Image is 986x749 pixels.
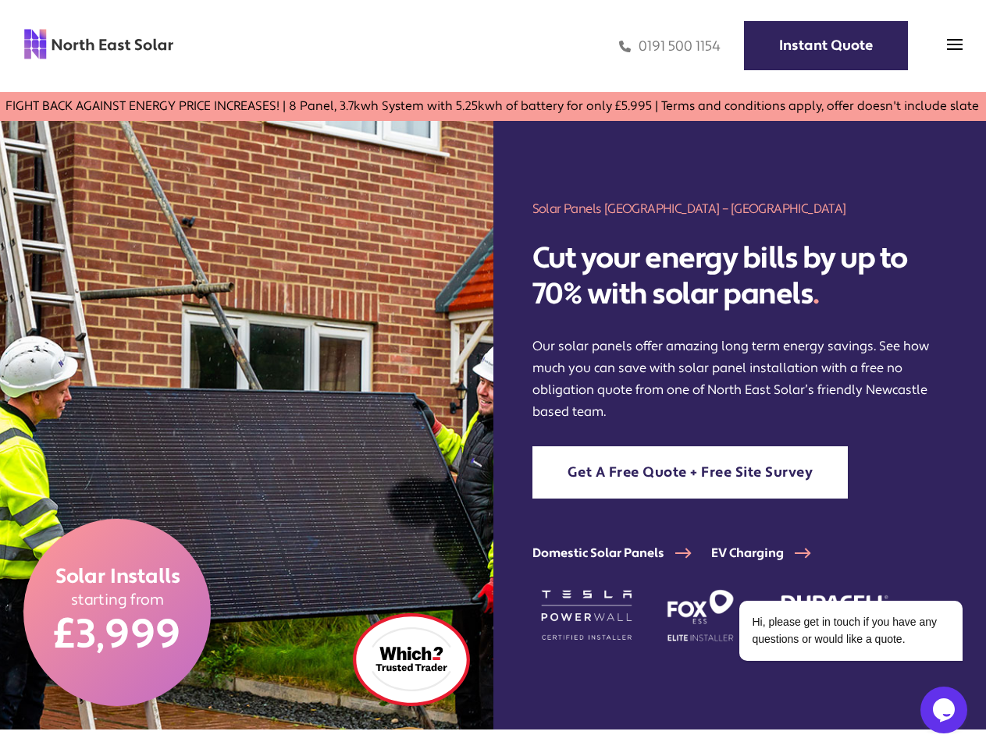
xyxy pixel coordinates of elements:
[813,275,819,313] span: .
[532,241,948,312] h2: Cut your energy bills by up to 70% with solar panels
[744,21,908,70] a: Instant Quote
[23,519,211,706] a: Solar Installs starting from £3,999
[353,613,470,706] img: which logo
[532,446,849,499] a: Get A Free Quote + Free Site Survey
[532,545,711,561] a: Domestic Solar Panels
[689,495,970,679] iframe: chat widget
[55,564,180,591] span: Solar Installs
[70,591,164,610] span: starting from
[23,28,174,60] img: north east solar logo
[54,609,181,661] span: £3,999
[532,200,948,218] h1: Solar Panels [GEOGRAPHIC_DATA] – [GEOGRAPHIC_DATA]
[532,335,948,423] p: Our solar panels offer amazing long term energy savings. See how much you can save with solar pan...
[619,37,721,55] a: 0191 500 1154
[947,37,963,52] img: menu icon
[619,37,631,55] img: phone icon
[920,687,970,733] iframe: chat widget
